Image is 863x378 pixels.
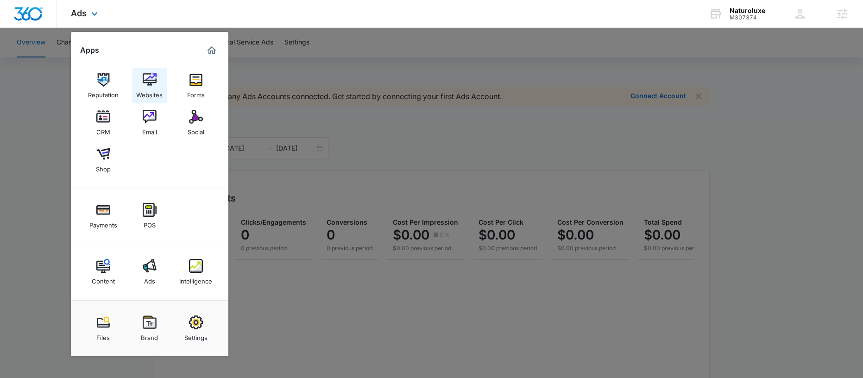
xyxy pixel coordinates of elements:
div: Email [142,124,157,136]
div: Content [92,273,115,285]
a: Payments [86,198,121,233]
a: Brand [132,311,167,346]
div: CRM [96,124,110,136]
div: POS [144,217,156,229]
span: Ads [71,8,87,18]
a: Social [178,105,214,140]
div: account id [730,14,765,21]
a: Forms [178,68,214,103]
h2: Apps [80,46,99,55]
a: CRM [86,105,121,140]
div: Websites [136,87,163,99]
div: Ads [144,273,155,285]
div: account name [730,7,765,14]
a: POS [132,198,167,233]
div: Social [188,124,204,136]
div: Brand [141,329,158,341]
div: Payments [89,217,117,229]
a: Settings [178,311,214,346]
a: Reputation [86,68,121,103]
a: Files [86,311,121,346]
div: Files [96,329,110,341]
a: Websites [132,68,167,103]
div: Forms [187,87,205,99]
a: Email [132,105,167,140]
a: Shop [86,142,121,177]
div: Intelligence [179,273,212,285]
a: Ads [132,254,167,290]
a: Content [86,254,121,290]
div: Shop [96,161,111,173]
a: Intelligence [178,254,214,290]
div: Settings [184,329,208,341]
a: Marketing 360® Dashboard [204,43,219,58]
div: Reputation [88,87,119,99]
